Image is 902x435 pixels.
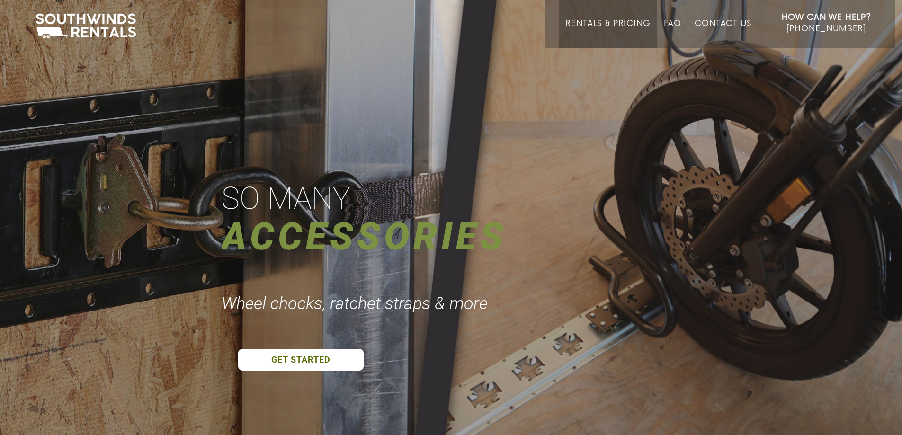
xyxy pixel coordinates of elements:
[222,178,355,219] div: SO MANY
[782,13,871,22] strong: How Can We Help?
[238,349,364,371] a: GET STARTED
[565,19,650,48] a: Rentals & Pricing
[222,293,492,314] div: Wheel chocks, ratchet straps & more
[786,24,866,34] span: [PHONE_NUMBER]
[782,12,871,41] a: How Can We Help? [PHONE_NUMBER]
[695,19,751,48] a: Contact Us
[31,11,141,41] img: Southwinds Rentals Logo
[222,211,512,263] div: ACCESSORIES
[664,19,682,48] a: FAQ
